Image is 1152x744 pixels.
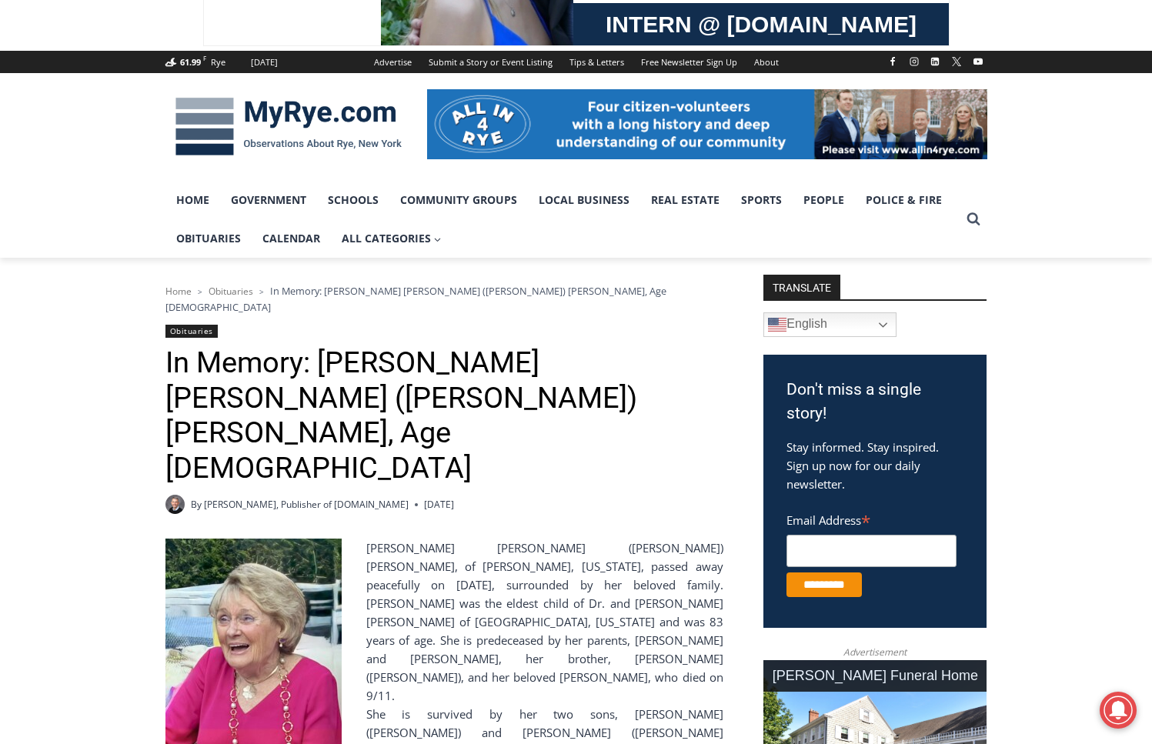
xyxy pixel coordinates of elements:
[158,96,219,184] div: "the precise, almost orchestrated movements of cutting and assembling sushi and [PERSON_NAME] mak...
[198,286,202,297] span: >
[389,181,528,219] a: Community Groups
[191,497,202,512] span: By
[203,54,206,62] span: F
[331,219,452,258] button: Child menu of All Categories
[786,438,963,493] p: Stay informed. Stay inspired. Sign up now for our daily newsletter.
[209,285,253,298] a: Obituaries
[786,505,957,532] label: Email Address
[640,181,730,219] a: Real Estate
[960,205,987,233] button: View Search Form
[220,181,317,219] a: Government
[763,312,897,337] a: English
[855,181,953,219] a: Police & Fire
[251,55,278,69] div: [DATE]
[633,51,746,73] a: Free Newsletter Sign Up
[793,181,855,219] a: People
[420,51,561,73] a: Submit a Story or Event Listing
[370,149,746,192] a: Intern @ [DOMAIN_NAME]
[768,315,786,334] img: en
[366,51,420,73] a: Advertise
[389,1,727,149] div: "[PERSON_NAME] and I covered the [DATE] Parade, which was a really eye opening experience as I ha...
[165,181,960,259] nav: Primary Navigation
[828,645,922,659] span: Advertisement
[5,158,151,217] span: Open Tues. - Sun. [PHONE_NUMBER]
[317,181,389,219] a: Schools
[730,181,793,219] a: Sports
[259,286,264,297] span: >
[204,498,409,511] a: [PERSON_NAME], Publisher of [DOMAIN_NAME]
[165,87,412,167] img: MyRye.com
[1,155,155,192] a: Open Tues. - Sun. [PHONE_NUMBER]
[180,56,201,68] span: 61.99
[969,52,987,71] a: YouTube
[905,52,923,71] a: Instagram
[746,51,787,73] a: About
[211,55,225,69] div: Rye
[926,52,944,71] a: Linkedin
[947,52,966,71] a: X
[763,660,987,692] div: [PERSON_NAME] Funeral Home
[165,495,185,514] a: Author image
[165,539,723,705] div: [PERSON_NAME] [PERSON_NAME] ([PERSON_NAME]) [PERSON_NAME], of [PERSON_NAME], [US_STATE], passed a...
[424,497,454,512] time: [DATE]
[165,345,723,485] h1: In Memory: [PERSON_NAME] [PERSON_NAME] ([PERSON_NAME]) [PERSON_NAME], Age [DEMOGRAPHIC_DATA]
[165,325,218,338] a: Obituaries
[165,219,252,258] a: Obituaries
[402,153,713,188] span: Intern @ [DOMAIN_NAME]
[763,275,840,299] strong: TRANSLATE
[165,283,723,315] nav: Breadcrumbs
[165,285,192,298] a: Home
[165,181,220,219] a: Home
[561,51,633,73] a: Tips & Letters
[427,89,987,158] img: All in for Rye
[165,284,666,313] span: In Memory: [PERSON_NAME] [PERSON_NAME] ([PERSON_NAME]) [PERSON_NAME], Age [DEMOGRAPHIC_DATA]
[883,52,902,71] a: Facebook
[786,378,963,426] h3: Don't miss a single story!
[366,51,787,73] nav: Secondary Navigation
[252,219,331,258] a: Calendar
[528,181,640,219] a: Local Business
